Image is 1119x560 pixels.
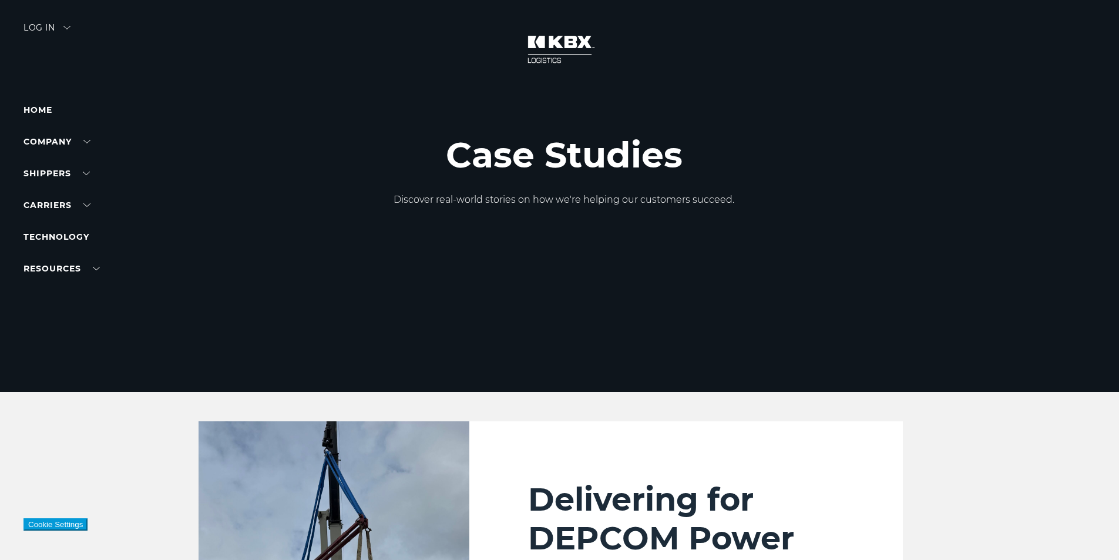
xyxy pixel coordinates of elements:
p: Discover real-world stories on how we're helping our customers succeed. [394,193,734,207]
a: Home [23,105,52,115]
div: Log in [23,24,70,41]
a: Technology [23,232,89,242]
a: SHIPPERS [23,168,90,179]
img: kbx logo [516,24,604,75]
img: arrow [63,26,70,29]
button: Cookie Settings [23,518,88,531]
h1: Case Studies [394,135,734,175]
a: Carriers [23,200,90,210]
a: Company [23,136,90,147]
a: RESOURCES [23,263,100,274]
